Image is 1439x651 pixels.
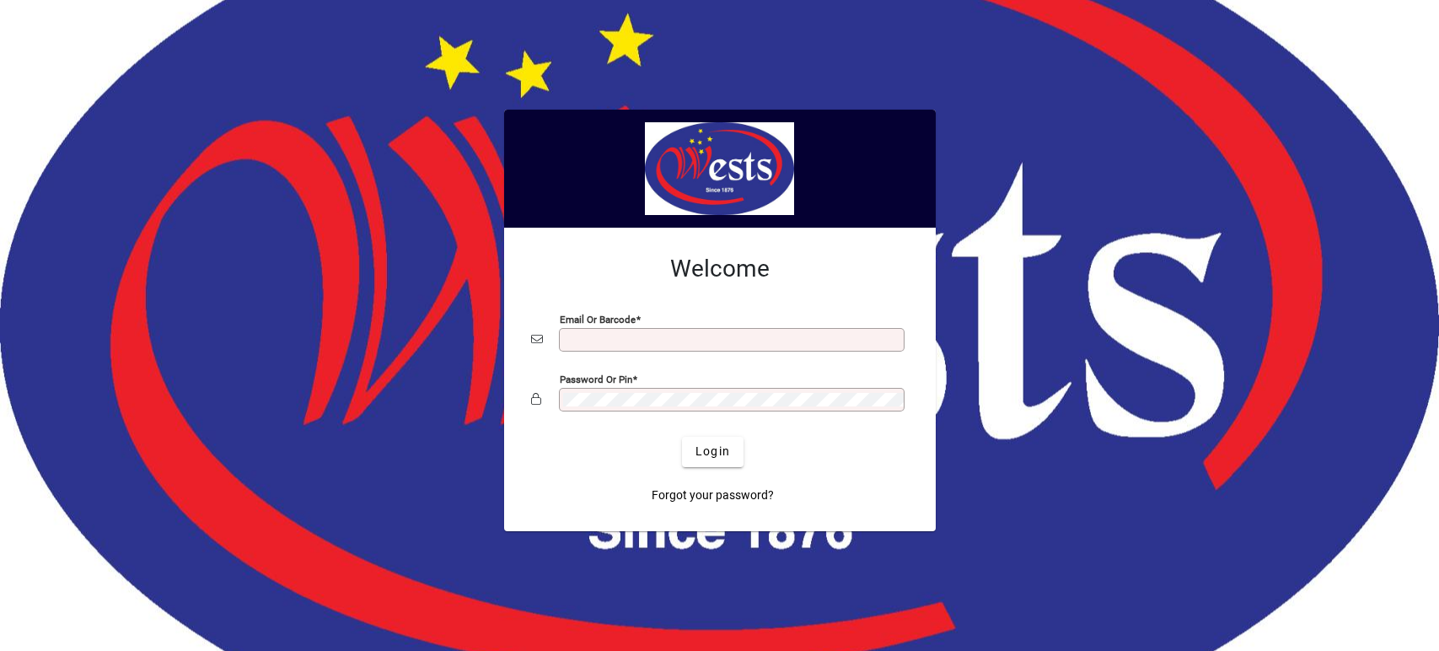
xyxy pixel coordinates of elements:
[531,255,909,283] h2: Welcome
[695,443,730,460] span: Login
[645,481,781,511] a: Forgot your password?
[652,487,774,504] span: Forgot your password?
[560,313,636,325] mat-label: Email or Barcode
[560,373,632,385] mat-label: Password or Pin
[682,437,744,467] button: Login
